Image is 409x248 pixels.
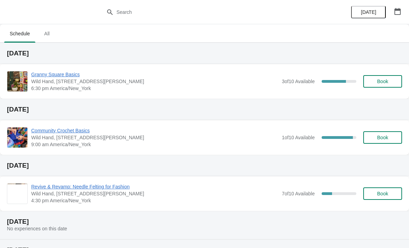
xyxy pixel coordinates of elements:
[282,79,315,84] span: 3 of 10 Available
[7,162,402,169] h2: [DATE]
[7,184,27,204] img: Revive & Revamp: Needle Felting for Fashion | Wild Hand, 606 Carpenter Lane, Philadelphia, PA, US...
[7,127,27,148] img: Community Crochet Basics | Wild Hand, 606 Carpenter Lane, Philadelphia, PA, USA | 9:00 am America...
[31,71,278,78] span: Granny Square Basics
[31,141,278,148] span: 9:00 am America/New_York
[7,106,402,113] h2: [DATE]
[361,9,376,15] span: [DATE]
[31,85,278,92] span: 6:30 pm America/New_York
[38,27,55,40] span: All
[116,6,307,18] input: Search
[377,135,388,140] span: Book
[377,191,388,196] span: Book
[31,183,278,190] span: Revive & Revamp: Needle Felting for Fashion
[7,218,402,225] h2: [DATE]
[377,79,388,84] span: Book
[363,131,402,144] button: Book
[7,71,27,91] img: Granny Square Basics | Wild Hand, 606 Carpenter Lane, Philadelphia, PA, USA | 6:30 pm America/New...
[31,127,278,134] span: Community Crochet Basics
[31,190,278,197] span: Wild Hand, [STREET_ADDRESS][PERSON_NAME]
[282,135,315,140] span: 1 of 10 Available
[4,27,35,40] span: Schedule
[363,75,402,88] button: Book
[282,191,315,196] span: 7 of 10 Available
[363,187,402,200] button: Book
[7,226,67,231] span: No experiences on this date
[31,134,278,141] span: Wild Hand, [STREET_ADDRESS][PERSON_NAME]
[351,6,386,18] button: [DATE]
[31,197,278,204] span: 4:30 pm America/New_York
[31,78,278,85] span: Wild Hand, [STREET_ADDRESS][PERSON_NAME]
[7,50,402,57] h2: [DATE]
